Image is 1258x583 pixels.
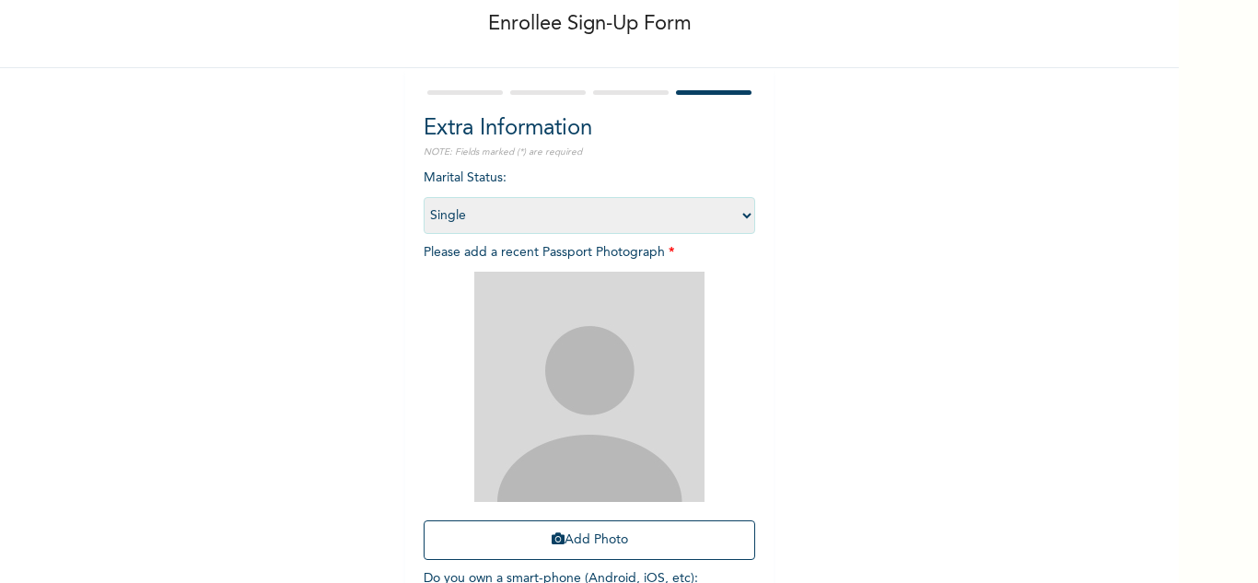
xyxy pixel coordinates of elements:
[488,9,692,40] p: Enrollee Sign-Up Form
[424,146,755,159] p: NOTE: Fields marked (*) are required
[474,272,705,502] img: Crop
[424,246,755,569] span: Please add a recent Passport Photograph
[424,520,755,560] button: Add Photo
[424,112,755,146] h2: Extra Information
[424,171,755,222] span: Marital Status :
